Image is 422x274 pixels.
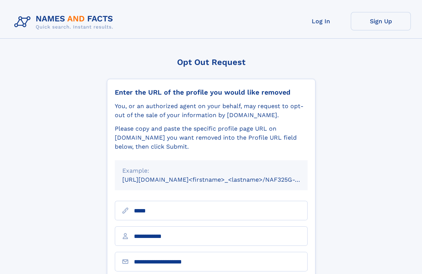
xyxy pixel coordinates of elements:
[115,124,308,151] div: Please copy and paste the specific profile page URL on [DOMAIN_NAME] you want removed into the Pr...
[122,176,322,183] small: [URL][DOMAIN_NAME]<firstname>_<lastname>/NAF325G-xxxxxxxx
[351,12,411,30] a: Sign Up
[107,57,315,67] div: Opt Out Request
[122,166,300,175] div: Example:
[115,88,308,96] div: Enter the URL of the profile you would like removed
[291,12,351,30] a: Log In
[11,12,119,32] img: Logo Names and Facts
[115,102,308,120] div: You, or an authorized agent on your behalf, may request to opt-out of the sale of your informatio...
